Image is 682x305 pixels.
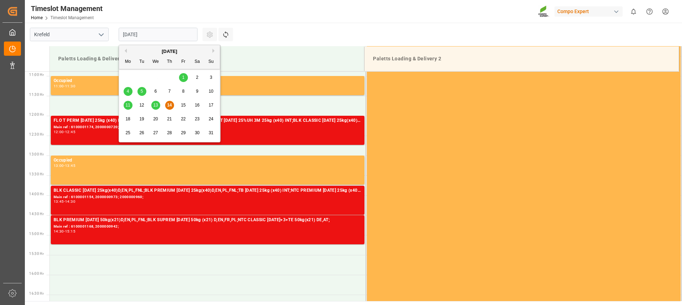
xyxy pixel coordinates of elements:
[626,4,642,20] button: show 0 new notifications
[121,71,218,140] div: month 2025-08
[29,152,44,156] span: 13:00 Hr
[193,115,202,124] div: Choose Saturday, August 23rd, 2025
[165,87,174,96] div: Choose Thursday, August 7th, 2025
[29,192,44,196] span: 14:00 Hr
[29,172,44,176] span: 13:30 Hr
[167,116,172,121] span: 21
[54,164,64,167] div: 13:00
[124,87,132,96] div: Choose Monday, August 4th, 2025
[179,87,188,96] div: Choose Friday, August 8th, 2025
[29,272,44,276] span: 16:00 Hr
[151,58,160,66] div: We
[207,129,216,137] div: Choose Sunday, August 31st, 2025
[54,117,362,124] div: FLO T PERM [DATE] 25kg (x40) INT;TPL City Green 6-2-5 20kg (x50) INT;BT SPORT [DATE] 25%UH 3M 25k...
[137,115,146,124] div: Choose Tuesday, August 19th, 2025
[123,49,127,53] button: Previous Month
[127,89,129,94] span: 4
[137,87,146,96] div: Choose Tuesday, August 5th, 2025
[125,130,130,135] span: 25
[137,58,146,66] div: Tu
[181,130,185,135] span: 29
[54,130,64,134] div: 12:00
[153,103,158,108] span: 13
[207,73,216,82] div: Choose Sunday, August 3rd, 2025
[193,73,202,82] div: Choose Saturday, August 2nd, 2025
[54,200,64,203] div: 13:45
[207,58,216,66] div: Su
[181,103,185,108] span: 15
[65,130,75,134] div: 12:45
[124,101,132,110] div: Choose Monday, August 11th, 2025
[137,101,146,110] div: Choose Tuesday, August 12th, 2025
[181,116,185,121] span: 22
[207,87,216,96] div: Choose Sunday, August 10th, 2025
[207,101,216,110] div: Choose Sunday, August 17th, 2025
[29,132,44,136] span: 12:30 Hr
[153,130,158,135] span: 27
[29,232,44,236] span: 15:00 Hr
[54,157,362,164] div: Occupied
[167,130,172,135] span: 28
[29,93,44,97] span: 11:30 Hr
[209,116,213,121] span: 24
[165,101,174,110] div: Choose Thursday, August 14th, 2025
[125,116,130,121] span: 18
[64,164,65,167] div: -
[155,89,157,94] span: 6
[119,28,197,41] input: DD.MM.YYYY
[209,89,213,94] span: 10
[119,48,220,55] div: [DATE]
[124,58,132,66] div: Mo
[141,89,143,94] span: 5
[182,89,185,94] span: 8
[193,101,202,110] div: Choose Saturday, August 16th, 2025
[179,58,188,66] div: Fr
[65,85,75,88] div: 11:30
[54,194,362,200] div: Main ref : 6100001154, 2000000973; 2000000960;
[209,103,213,108] span: 17
[54,230,64,233] div: 14:30
[151,101,160,110] div: Choose Wednesday, August 13th, 2025
[195,103,199,108] span: 16
[179,115,188,124] div: Choose Friday, August 22nd, 2025
[151,129,160,137] div: Choose Wednesday, August 27th, 2025
[65,200,75,203] div: 14:30
[137,129,146,137] div: Choose Tuesday, August 26th, 2025
[54,187,362,194] div: BLK CLASSIC [DATE] 25kg(x40)D,EN,PL,FNL;BLK PREMIUM [DATE] 25kg(x40)D,EN,PL,FNL;TB [DATE] 25kg (x...
[65,164,75,167] div: 13:45
[31,3,103,14] div: Timeslot Management
[125,103,130,108] span: 11
[165,115,174,124] div: Choose Thursday, August 21st, 2025
[153,116,158,121] span: 20
[207,115,216,124] div: Choose Sunday, August 24th, 2025
[30,28,109,41] input: Type to search/select
[64,200,65,203] div: -
[64,230,65,233] div: -
[29,73,44,77] span: 11:00 Hr
[29,113,44,116] span: 12:00 Hr
[64,130,65,134] div: -
[179,101,188,110] div: Choose Friday, August 15th, 2025
[538,5,550,18] img: Screenshot%202023-09-29%20at%2010.02.21.png_1712312052.png
[193,58,202,66] div: Sa
[54,77,362,85] div: Occupied
[151,87,160,96] div: Choose Wednesday, August 6th, 2025
[65,230,75,233] div: 15:15
[195,130,199,135] span: 30
[193,129,202,137] div: Choose Saturday, August 30th, 2025
[179,129,188,137] div: Choose Friday, August 29th, 2025
[54,124,362,130] div: Main ref : 6100001174, 2000000720;
[29,212,44,216] span: 14:30 Hr
[54,217,362,224] div: BLK PREMIUM [DATE] 50kg(x21)D,EN,PL,FNL;BLK SUPREM [DATE] 50kg (x21) D,EN,FR,PL;NTC CLASSIC [DATE...
[165,58,174,66] div: Th
[370,52,673,65] div: Paletts Loading & Delivery 2
[139,116,144,121] span: 19
[165,129,174,137] div: Choose Thursday, August 28th, 2025
[96,29,106,40] button: open menu
[124,115,132,124] div: Choose Monday, August 18th, 2025
[193,87,202,96] div: Choose Saturday, August 9th, 2025
[642,4,657,20] button: Help Center
[54,224,362,230] div: Main ref : 6100001168, 2000000942;
[31,15,43,20] a: Home
[195,116,199,121] span: 23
